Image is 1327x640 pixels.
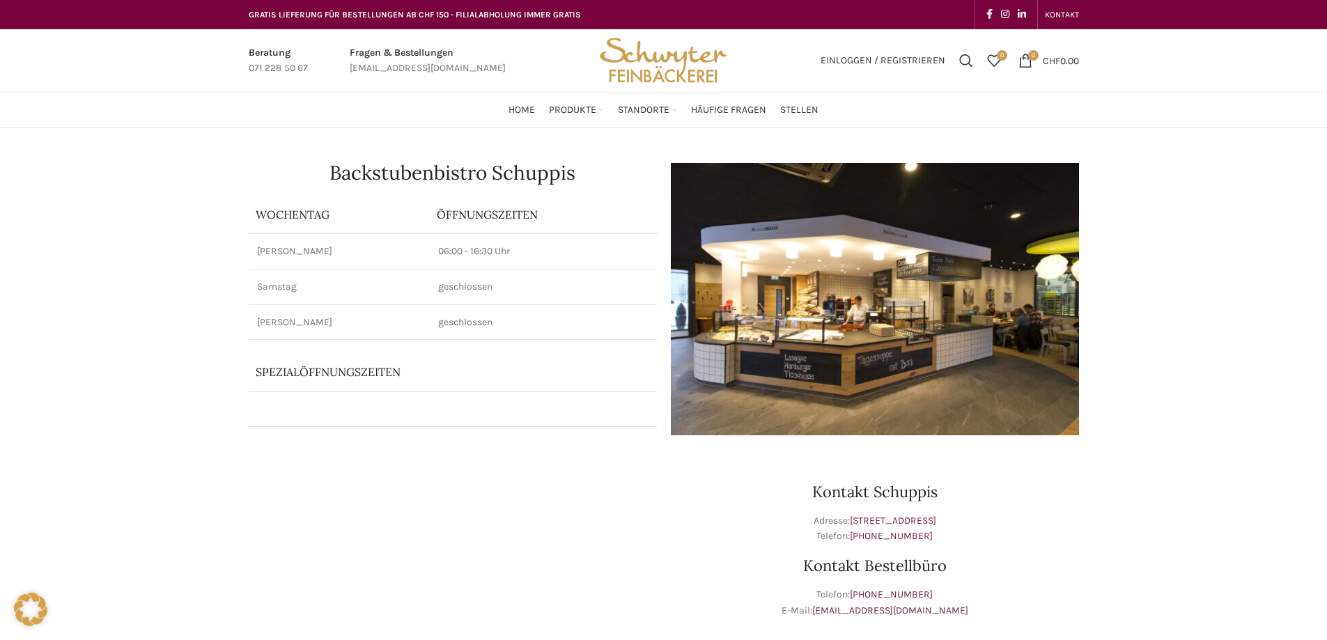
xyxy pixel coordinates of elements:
a: Instagram social link [997,5,1014,24]
p: geschlossen [438,280,649,294]
a: [STREET_ADDRESS] [850,515,936,526]
a: [PHONE_NUMBER] [850,530,933,542]
a: Stellen [780,96,818,124]
p: Adresse: Telefon: [671,513,1079,545]
a: 0 [980,47,1008,75]
span: Home [509,104,535,117]
p: Wochentag [256,207,423,222]
span: GRATIS LIEFERUNG FÜR BESTELLUNGEN AB CHF 150 - FILIALABHOLUNG IMMER GRATIS [249,10,581,19]
a: Facebook social link [982,5,997,24]
bdi: 0.00 [1043,54,1079,66]
a: Suchen [952,47,980,75]
a: Home [509,96,535,124]
p: ÖFFNUNGSZEITEN [437,207,650,222]
p: Samstag [257,280,421,294]
a: Standorte [618,96,677,124]
p: [PERSON_NAME] [257,244,421,258]
a: [PHONE_NUMBER] [850,588,933,600]
a: KONTAKT [1045,1,1079,29]
p: geschlossen [438,315,649,329]
span: Häufige Fragen [691,104,766,117]
span: Einloggen / Registrieren [821,56,945,65]
p: Telefon: E-Mail: [671,587,1079,618]
a: Produkte [549,96,604,124]
span: KONTAKT [1045,10,1079,19]
a: Linkedin social link [1014,5,1030,24]
p: Spezialöffnungszeiten [256,364,582,380]
h1: Backstubenbistro Schuppis [249,163,657,182]
p: [PERSON_NAME] [257,315,421,329]
span: 0 [997,50,1007,61]
h3: Kontakt Bestellbüro [671,558,1079,573]
span: Produkte [549,104,596,117]
div: Meine Wunschliste [980,47,1008,75]
div: Secondary navigation [1038,1,1086,29]
a: Infobox link [350,45,506,77]
a: Einloggen / Registrieren [814,47,952,75]
a: [EMAIL_ADDRESS][DOMAIN_NAME] [812,604,968,616]
span: CHF [1043,54,1060,66]
img: Bäckerei Schwyter [595,29,731,92]
a: Häufige Fragen [691,96,766,124]
a: Infobox link [249,45,308,77]
p: 06:00 - 16:30 Uhr [438,244,649,258]
a: Site logo [595,54,731,65]
span: Stellen [780,104,818,117]
h3: Kontakt Schuppis [671,484,1079,499]
div: Main navigation [242,96,1086,124]
a: 0 CHF0.00 [1011,47,1086,75]
span: 0 [1028,50,1039,61]
span: Standorte [618,104,669,117]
